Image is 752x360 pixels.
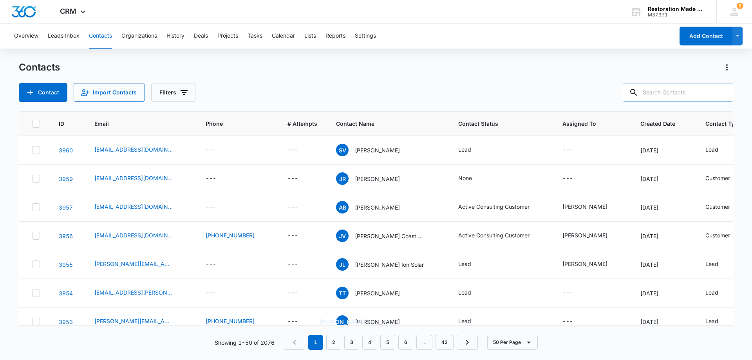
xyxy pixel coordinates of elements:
button: Add Contact [19,83,67,102]
button: Overview [14,24,38,49]
div: Email - jon.layne@ionsolar.com - Select to Edit Field [94,260,187,269]
span: Email [94,119,175,128]
div: Email - jlvfit@gmail.com - Select to Edit Field [94,231,187,241]
em: 1 [308,335,323,350]
div: [PERSON_NAME] [562,231,607,239]
a: Page 4 [362,335,377,350]
div: Email - olivia.huffman@1800packouts.com - Select to Edit Field [94,288,187,298]
p: [PERSON_NAME] Ion Solar [355,261,424,269]
button: Filters [151,83,195,102]
a: [EMAIL_ADDRESS][DOMAIN_NAME] [94,203,173,211]
button: Deals [194,24,208,49]
div: Contact Name - Anthony Buzzard - Select to Edit Field [336,201,414,213]
div: --- [562,288,573,298]
div: Contact Name - Jose Rojas - Select to Edit Field [336,172,414,185]
div: Contact Type - Customer - Select to Edit Field [705,203,744,212]
a: Page 6 [398,335,413,350]
span: # Attempts [287,119,317,128]
div: --- [562,145,573,155]
span: Created Date [640,119,675,128]
nav: Pagination [284,335,478,350]
div: Phone - - Select to Edit Field [206,288,230,298]
div: Email - cascadiadesignpdx@gmail.com - Select to Edit Field [94,203,187,212]
div: Email - jason@reviewandconsult.com - Select to Edit Field [94,317,187,326]
div: Contact Name - Jason Allen - Select to Edit Field [336,315,414,328]
span: SV [336,144,349,156]
a: [PHONE_NUMBER] [206,231,255,239]
div: [DATE] [640,261,687,269]
div: --- [562,174,573,183]
div: --- [287,288,298,298]
div: Contact Status - Lead - Select to Edit Field [458,260,485,269]
a: [EMAIL_ADDRESS][DOMAIN_NAME] [94,231,173,239]
a: Page 5 [380,335,395,350]
div: [PERSON_NAME] [562,203,607,211]
div: --- [287,260,298,269]
div: Phone - - Select to Edit Field [206,174,230,183]
a: [EMAIL_ADDRESS][PERSON_NAME][DOMAIN_NAME] [94,288,173,297]
a: Next Page [457,335,478,350]
div: [DATE] [640,318,687,326]
span: Contact Name [336,119,428,128]
a: [PERSON_NAME][EMAIL_ADDRESS][PERSON_NAME][DOMAIN_NAME] [94,260,173,268]
a: [EMAIL_ADDRESS][DOMAIN_NAME] [94,174,173,182]
a: Navigate to contact details page for Jason Allen [59,318,73,325]
span: JV [336,230,349,242]
div: Contact Name - Jon Layne Ion Solar - Select to Edit Field [336,258,438,271]
span: [PERSON_NAME] [336,315,349,328]
div: Contact Type - Lead - Select to Edit Field [705,317,732,326]
div: None [458,174,472,182]
button: History [166,24,184,49]
div: # Attempts - - Select to Edit Field [287,317,312,326]
div: Lead [458,288,471,297]
span: 6 [737,3,743,9]
div: # Attempts - - Select to Edit Field [287,288,312,298]
div: Contact Status - Lead - Select to Edit Field [458,288,485,298]
div: Lead [705,288,718,297]
div: Contact Status - Lead - Select to Edit Field [458,145,485,155]
div: Contact Name - Steve Ventura - Select to Edit Field [336,144,414,156]
div: account name [648,6,705,12]
span: JL [336,258,349,271]
div: --- [287,231,298,241]
div: [PERSON_NAME] [562,260,607,268]
span: CRM [60,7,76,15]
a: [EMAIL_ADDRESS][DOMAIN_NAME] [94,145,173,154]
div: Assigned To - Gregg Sargent - Select to Edit Field [562,231,622,241]
a: Page 2 [326,335,341,350]
input: Search Contacts [623,83,733,102]
div: # Attempts - - Select to Edit Field [287,203,312,212]
div: Contact Status - Lead - Select to Edit Field [458,317,485,326]
div: --- [206,288,216,298]
div: Active Consulting Customer [458,203,530,211]
a: [PERSON_NAME][EMAIL_ADDRESS][DOMAIN_NAME] [94,317,173,325]
div: [DATE] [640,146,687,154]
div: --- [562,317,573,326]
span: Phone [206,119,257,128]
div: Contact Type - Lead - Select to Edit Field [705,288,732,298]
a: Page 3 [344,335,359,350]
p: [PERSON_NAME] [355,175,400,183]
div: Contact Status - Active Consulting Customer - Select to Edit Field [458,231,544,241]
div: # Attempts - - Select to Edit Field [287,174,312,183]
div: # Attempts - - Select to Edit Field [287,145,312,155]
div: --- [287,203,298,212]
div: Customer [705,203,730,211]
div: Lead [458,260,471,268]
button: Add Contact [680,27,732,45]
div: Contact Name - Todd Tyler - Select to Edit Field [336,287,414,299]
div: [DATE] [640,175,687,183]
div: Phone - - Select to Edit Field [206,260,230,269]
button: Organizations [121,24,157,49]
div: --- [287,145,298,155]
a: Navigate to contact details page for Todd Tyler [59,290,73,297]
div: Lead [705,145,718,154]
p: [PERSON_NAME] Coast Supply LLC & Fleet Flats LLC [355,232,425,240]
div: Assigned To - - Select to Edit Field [562,288,587,298]
div: Phone - (360) 608-6387 - Select to Edit Field [206,231,269,241]
span: JR [336,172,349,185]
div: --- [206,145,216,155]
div: Contact Type - Customer - Select to Edit Field [705,174,744,183]
div: Assigned To - Gregg Sargent - Select to Edit Field [562,203,622,212]
div: Active Consulting Customer [458,231,530,239]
